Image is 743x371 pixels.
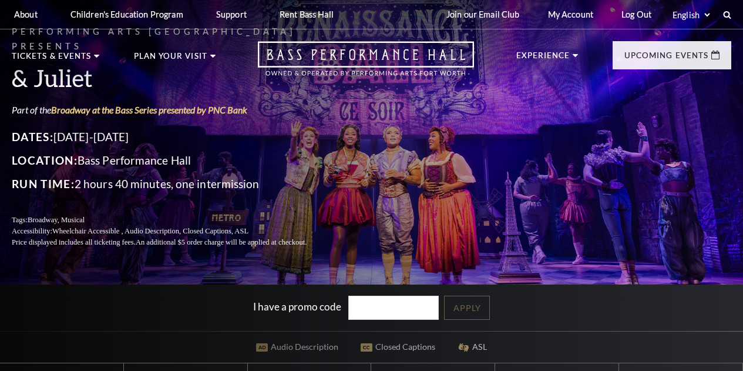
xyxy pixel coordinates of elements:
[14,9,38,19] p: About
[28,216,85,224] span: Broadway, Musical
[136,238,307,246] span: An additional $5 order charge will be applied at checkout.
[253,300,341,313] label: I have a promo code
[134,52,207,66] p: Plan Your Visit
[12,128,335,146] p: [DATE]-[DATE]
[12,226,335,237] p: Accessibility:
[670,9,712,21] select: Select:
[12,237,335,248] p: Price displayed includes all ticketing fees.
[12,52,91,66] p: Tickets & Events
[12,175,335,193] p: 2 hours 40 minutes, one intermission
[51,104,247,115] a: Broadway at the Bass Series presented by PNC Bank
[12,215,335,226] p: Tags:
[216,9,247,19] p: Support
[12,153,78,167] span: Location:
[70,9,183,19] p: Children's Education Program
[52,227,248,235] span: Wheelchair Accessible , Audio Description, Closed Captions, ASL
[12,130,53,143] span: Dates:
[280,9,334,19] p: Rent Bass Hall
[12,103,335,116] p: Part of the
[624,52,708,66] p: Upcoming Events
[12,151,335,170] p: Bass Performance Hall
[12,177,75,190] span: Run Time:
[516,52,570,66] p: Experience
